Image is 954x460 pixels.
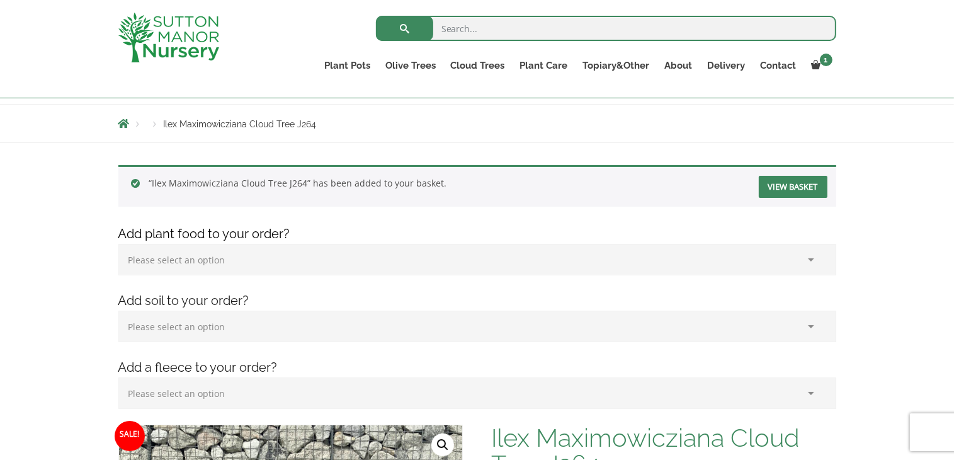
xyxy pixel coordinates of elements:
[118,13,219,62] img: logo
[700,57,753,74] a: Delivery
[109,291,846,311] h4: Add soil to your order?
[443,57,513,74] a: Cloud Trees
[115,421,145,451] span: Sale!
[513,57,576,74] a: Plant Care
[109,224,846,244] h4: Add plant food to your order?
[820,54,832,66] span: 1
[164,119,317,129] span: Ilex Maximowicziana Cloud Tree J264
[759,176,827,198] a: View basket
[378,57,443,74] a: Olive Trees
[317,57,378,74] a: Plant Pots
[376,16,836,41] input: Search...
[118,118,836,129] nav: Breadcrumbs
[804,57,836,74] a: 1
[109,358,846,377] h4: Add a fleece to your order?
[576,57,657,74] a: Topiary&Other
[431,434,454,456] a: View full-screen image gallery
[118,165,836,207] div: “Ilex Maximowicziana Cloud Tree J264” has been added to your basket.
[753,57,804,74] a: Contact
[657,57,700,74] a: About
